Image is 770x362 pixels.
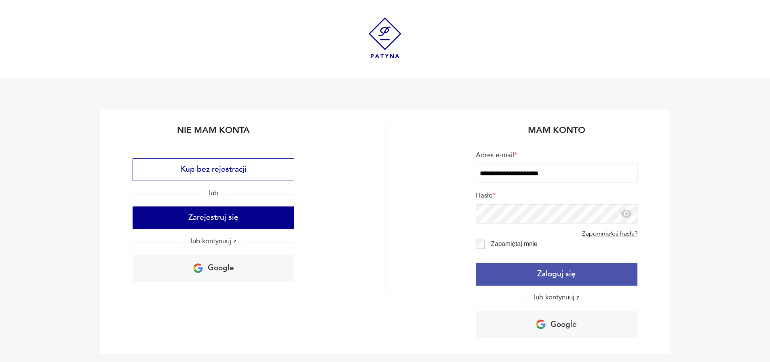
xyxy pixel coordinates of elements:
button: Zarejestruj się [133,206,294,229]
a: Zapomniałeś hasła? [582,230,637,238]
p: Google [208,261,234,276]
img: Ikona Google [193,263,203,273]
h2: Nie mam konta [133,124,294,143]
span: lub kontynuuj z [183,236,244,246]
label: Adres e-mail [476,151,637,164]
label: Hasło [476,191,637,204]
a: Google [133,255,294,282]
span: lub kontynuuj z [526,293,587,302]
a: Google [476,311,637,338]
span: lub [201,188,226,198]
img: Ikona Google [536,320,546,329]
button: Kup bez rejestracji [133,158,294,181]
label: Zapamiętaj mnie [491,240,537,247]
button: Zaloguj się [476,263,637,286]
p: Google [551,317,577,332]
img: Patyna - sklep z meblami i dekoracjami vintage [365,17,405,58]
h2: Mam konto [476,124,637,143]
